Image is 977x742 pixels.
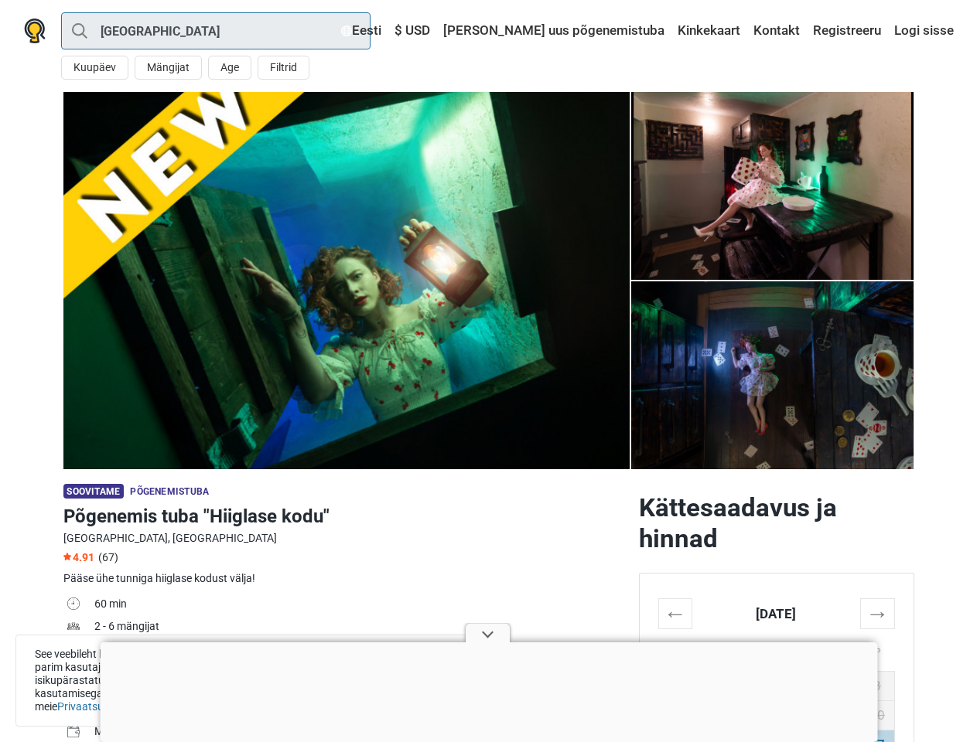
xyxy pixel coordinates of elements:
iframe: Advertisement [100,646,877,742]
th: → [860,598,894,628]
a: Põgenemis tuba "Hiiglase kodu" photo 4 [631,281,914,469]
a: Kontakt [750,17,804,45]
a: [PERSON_NAME] uus põgenemistuba [439,17,668,45]
button: Kuupäev [61,56,128,80]
img: Eesti [341,26,352,36]
td: 60 min [94,594,627,617]
td: 2 - 6 mängijat [94,617,627,639]
input: proovi “Tallinn” [61,12,371,49]
a: Põgenemis tuba "Hiiglase kodu" photo 3 [631,92,914,280]
th: ← [658,598,692,628]
button: Filtrid [258,56,309,80]
th: T [692,628,726,671]
img: Star [63,553,71,560]
a: Registreeru [809,17,885,45]
img: Nowescape logo [24,19,46,43]
h1: Põgenemis tuba "Hiiglase kodu" [63,502,627,530]
span: (67) [98,551,118,563]
button: Age [208,56,251,80]
span: 4.91 [63,551,94,563]
a: Eesti [337,17,385,45]
th: K [726,628,760,671]
span: Põgenemistuba [130,486,209,497]
img: Põgenemis tuba "Hiiglase kodu" photo 4 [631,92,914,280]
img: Põgenemis tuba "Hiiglase kodu" photo 13 [63,92,630,469]
a: $ USD [391,17,434,45]
img: Põgenemis tuba "Hiiglase kodu" photo 5 [631,281,914,469]
th: N [760,628,794,671]
div: Maksa saabumisel, või maksa internetis [94,723,627,740]
button: Mängijat [135,56,202,80]
th: L [827,628,861,671]
td: 3 [860,671,894,700]
td: 10 [860,700,894,730]
th: E [658,628,692,671]
div: See veebileht kasutab enda ja kolmandate osapoolte küpsiseid, et tuua sinuni parim kasutajakogemu... [15,635,480,727]
th: P [860,628,894,671]
div: [GEOGRAPHIC_DATA], [GEOGRAPHIC_DATA] [63,530,627,546]
div: Pääse ühe tunniga hiiglase kodust välja! [63,570,627,587]
a: Privaatsuspoliitikat [57,700,150,713]
h2: Kättesaadavus ja hinnad [639,492,914,554]
th: R [793,628,827,671]
span: Soovitame [63,484,125,499]
a: Kinkekaart [674,17,744,45]
a: Logi sisse [890,17,954,45]
a: Põgenemis tuba "Hiiglase kodu" photo 12 [63,92,630,469]
th: [DATE] [692,598,861,628]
